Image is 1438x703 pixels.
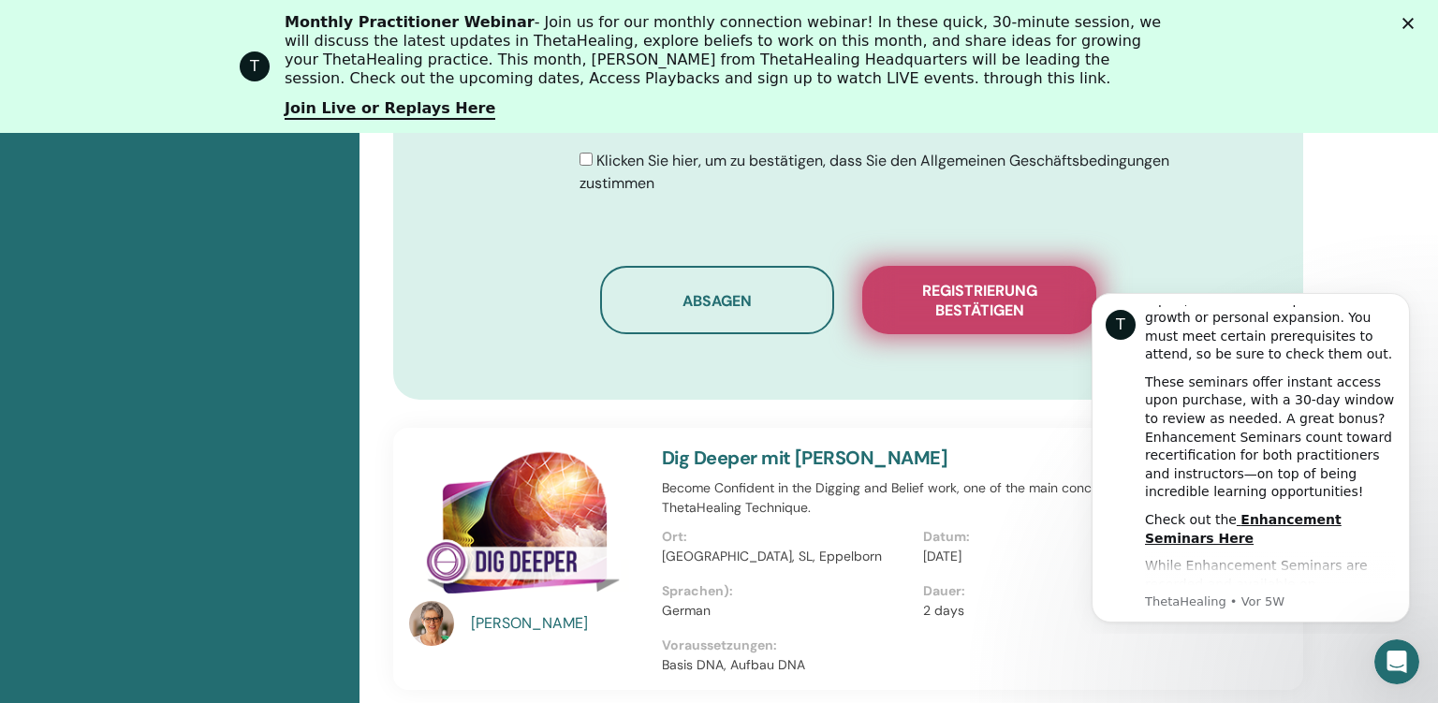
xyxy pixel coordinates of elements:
span: Registrierung bestätigen [886,281,1073,320]
p: 2 days [923,601,1173,621]
span: Klicken Sie hier, um zu bestätigen, dass Sie den Allgemeinen Geschäftsbedingungen zustimmen [580,151,1169,193]
div: - Join us for our monthly connection webinar! In these quick, 30-minute session, we will discuss ... [285,13,1168,88]
b: Monthly Practitioner Webinar [285,13,535,31]
div: Schließen [1402,17,1421,28]
p: Ort: [662,527,912,547]
a: Dig Deeper mit [PERSON_NAME] [662,446,947,470]
img: Dig Deeper [409,447,639,607]
p: German [662,601,912,621]
a: [PERSON_NAME] [471,612,644,635]
p: [GEOGRAPHIC_DATA], SL, Eppelborn [662,547,912,566]
img: default.jpg [409,601,454,646]
div: While Enhancement Seminars are recorded and available on demand, are conducted , with no recordin... [81,281,332,428]
iframe: Intercom notifications Nachricht [1064,276,1438,634]
p: Datum: [923,527,1173,547]
a: Join Live or Replays Here [285,99,495,120]
button: Absagen [600,266,834,334]
p: Voraussetzungen: [662,636,1184,655]
span: Absagen [682,291,752,311]
div: Profile image for ThetaHealing [240,51,270,81]
p: Basis DNA, Aufbau DNA [662,655,1184,675]
button: Registrierung bestätigen [862,266,1096,334]
p: Message from ThetaHealing, sent Vor 5W [81,317,332,334]
p: Sprachen): [662,581,912,601]
p: [DATE] [923,547,1173,566]
p: Dauer: [923,581,1173,601]
iframe: Intercom live chat [1374,639,1419,684]
p: Become Confident in the Digging and Belief work, one of the main concepts in the ThetaHealing Tec... [662,478,1184,518]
